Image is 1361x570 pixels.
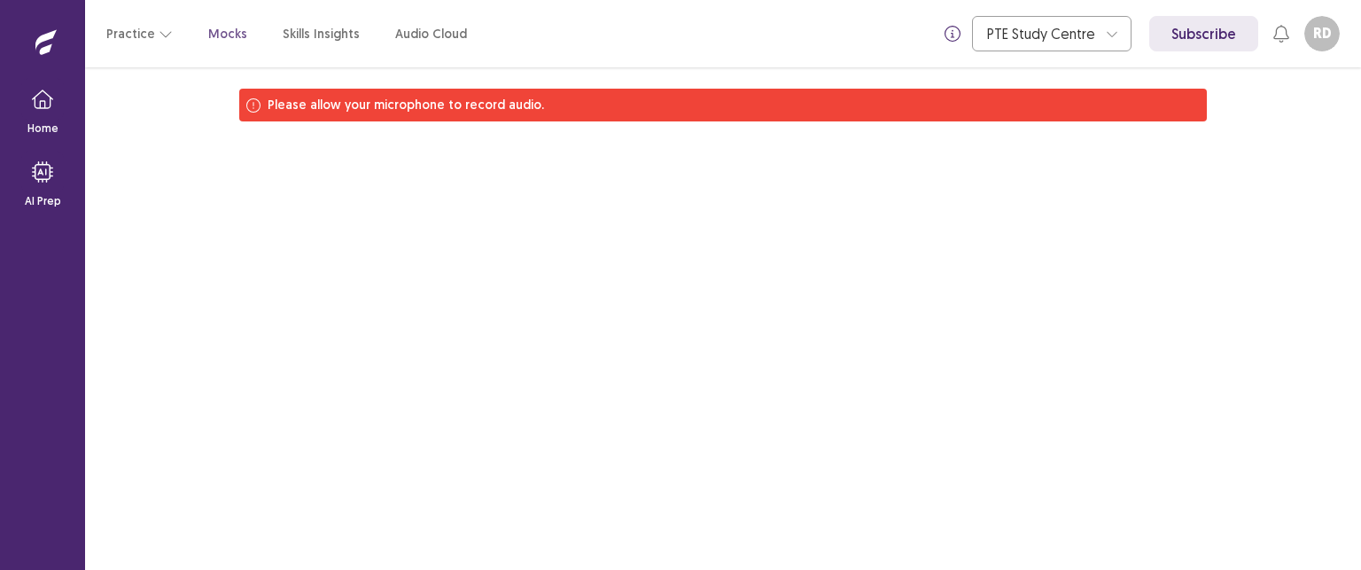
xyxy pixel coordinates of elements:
[106,18,173,50] button: Practice
[395,25,467,43] a: Audio Cloud
[1149,16,1258,51] a: Subscribe
[987,17,1097,51] div: PTE Study Centre
[268,96,544,114] p: Please allow your microphone to record audio.
[937,18,968,50] button: info
[1304,16,1340,51] button: RD
[25,193,61,209] p: AI Prep
[27,121,58,137] p: Home
[283,25,360,43] a: Skills Insights
[208,25,247,43] a: Mocks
